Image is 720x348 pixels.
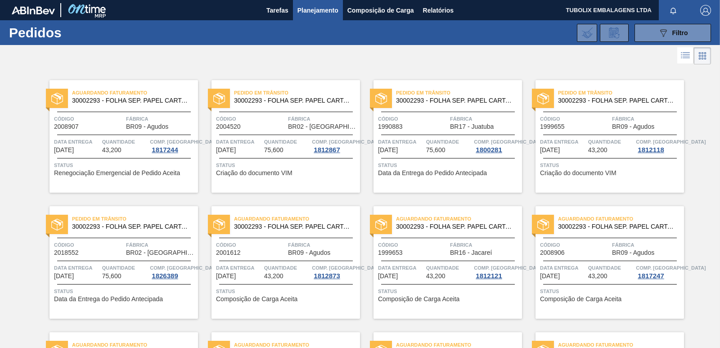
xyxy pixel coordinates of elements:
span: Comp. Carga [636,263,706,272]
span: Status [540,287,682,296]
span: 30002293 - FOLHA SEP. PAPEL CARTAO 1200x1000M 350g [558,97,677,104]
span: Data entrega [216,263,262,272]
span: Código [378,240,448,249]
span: 19/09/2025 [540,147,560,154]
span: Composição de Carga Aceita [216,296,297,303]
span: 30002293 - FOLHA SEP. PAPEL CARTAO 1200x1000M 350g [396,223,515,230]
span: Criação do documento VIM [540,170,616,176]
img: status [375,219,387,230]
span: 24/09/2025 [540,273,560,280]
span: Fábrica [288,240,358,249]
span: Fábrica [288,114,358,123]
span: Status [216,287,358,296]
button: Notificações [659,4,688,17]
span: Status [54,287,196,296]
span: Data entrega [54,263,100,272]
span: Quantidade [588,263,634,272]
span: 2008906 [540,249,565,256]
span: Comp. Carga [150,263,220,272]
span: 10/09/2025 [54,147,74,154]
span: Data da Entrega do Pedido Antecipada [378,170,487,176]
span: 43,200 [426,273,445,280]
span: 43,200 [264,273,283,280]
span: Código [540,240,610,249]
div: Solicitação de Revisão de Pedidos [600,24,629,42]
span: 75,600 [426,147,445,154]
span: Comp. Carga [150,137,220,146]
span: Status [540,161,682,170]
a: Comp. [GEOGRAPHIC_DATA]1812867 [312,137,358,154]
span: Status [54,161,196,170]
span: Comp. Carga [636,137,706,146]
a: Comp. [GEOGRAPHIC_DATA]1812121 [474,263,520,280]
span: Planejamento [297,5,338,16]
span: Fábrica [450,240,520,249]
a: statusPedido em Trânsito30002293 - FOLHA SEP. PAPEL CARTAO 1200x1000M 350gCódigo2004520FábricaBR0... [198,80,360,193]
span: Comp. Carga [312,263,382,272]
a: Comp. [GEOGRAPHIC_DATA]1800281 [474,137,520,154]
span: Quantidade [264,263,310,272]
span: Fábrica [612,240,682,249]
span: 30002293 - FOLHA SEP. PAPEL CARTAO 1200x1000M 350g [72,97,191,104]
img: TNhmsLtSVTkK8tSr43FrP2fwEKptu5GPRR3wAAAABJRU5ErkJggg== [12,6,55,14]
button: Filtro [634,24,711,42]
span: Código [540,114,610,123]
span: Código [54,114,124,123]
span: 75,600 [264,147,283,154]
span: Composição de Carga [347,5,414,16]
span: BR09 - Agudos [612,123,654,130]
a: Comp. [GEOGRAPHIC_DATA]1812873 [312,263,358,280]
span: 2004520 [216,123,241,130]
span: Data entrega [54,137,100,146]
span: Quantidade [102,263,148,272]
span: Relatórios [423,5,454,16]
img: status [51,93,63,104]
span: BR09 - Agudos [126,123,168,130]
span: 1990883 [378,123,403,130]
a: statusPedido em Trânsito30002293 - FOLHA SEP. PAPEL CARTAO 1200x1000M 350gCódigo2018552FábricaBR0... [36,206,198,319]
span: Data entrega [216,137,262,146]
span: Status [378,161,520,170]
span: Tarefas [266,5,288,16]
div: Visão em Lista [677,47,694,64]
span: 15/09/2025 [216,147,236,154]
span: Código [216,240,286,249]
span: Data entrega [378,137,424,146]
img: status [537,93,549,104]
span: Aguardando Faturamento [72,88,198,97]
span: Pedido em Trânsito [558,88,684,97]
div: 1800281 [474,146,504,154]
span: Data da Entrega do Pedido Antecipada [54,296,163,303]
a: statusAguardando Faturamento30002293 - FOLHA SEP. PAPEL CARTAO 1200x1000M 350gCódigo2008907Fábric... [36,80,198,193]
div: Visão em Cards [694,47,711,64]
a: Comp. [GEOGRAPHIC_DATA]1817247 [636,263,682,280]
span: Fábrica [450,114,520,123]
a: statusAguardando Faturamento30002293 - FOLHA SEP. PAPEL CARTAO 1200x1000M 350gCódigo2008906Fábric... [522,206,684,319]
a: Comp. [GEOGRAPHIC_DATA]1817244 [150,137,196,154]
img: status [375,93,387,104]
span: 2018552 [54,249,79,256]
a: statusPedido em Trânsito30002293 - FOLHA SEP. PAPEL CARTAO 1200x1000M 350gCódigo1990883FábricaBR1... [360,80,522,193]
span: Status [378,287,520,296]
span: 30002293 - FOLHA SEP. PAPEL CARTAO 1200x1000M 350g [558,223,677,230]
span: 75,600 [102,273,121,280]
span: Renegociação Emergencial de Pedido Aceita [54,170,180,176]
span: Data entrega [540,263,586,272]
span: 22/09/2025 [216,273,236,280]
span: BR17 - Juatuba [450,123,494,130]
a: statusAguardando Faturamento30002293 - FOLHA SEP. PAPEL CARTAO 1200x1000M 350gCódigo2001612Fábric... [198,206,360,319]
h1: Pedidos [9,27,139,38]
span: Filtro [672,29,688,36]
span: BR16 - Jacareí [450,249,492,256]
img: Logout [700,5,711,16]
span: Aguardando Faturamento [234,214,360,223]
span: 2001612 [216,249,241,256]
img: status [213,93,225,104]
span: BR09 - Agudos [612,249,654,256]
span: 30002293 - FOLHA SEP. PAPEL CARTAO 1200x1000M 350g [396,97,515,104]
span: Pedido em Trânsito [234,88,360,97]
img: status [51,219,63,230]
span: 1999655 [540,123,565,130]
span: Fábrica [126,240,196,249]
span: Código [378,114,448,123]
